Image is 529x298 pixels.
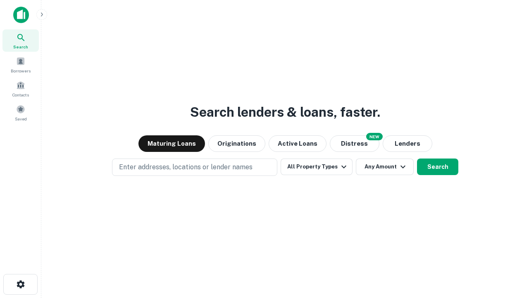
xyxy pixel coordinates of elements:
[190,102,380,122] h3: Search lenders & loans, faster.
[2,77,39,100] a: Contacts
[13,43,28,50] span: Search
[2,101,39,124] a: Saved
[383,135,432,152] button: Lenders
[366,133,383,140] div: NEW
[2,29,39,52] a: Search
[281,159,353,175] button: All Property Types
[12,91,29,98] span: Contacts
[356,159,414,175] button: Any Amount
[2,53,39,76] a: Borrowers
[13,7,29,23] img: capitalize-icon.png
[138,135,205,152] button: Maturing Loans
[15,115,27,122] span: Saved
[112,159,277,176] button: Enter addresses, locations or lender names
[488,232,529,272] iframe: Chat Widget
[208,135,265,152] button: Originations
[11,67,31,74] span: Borrowers
[119,162,253,172] p: Enter addresses, locations or lender names
[417,159,458,175] button: Search
[269,135,326,152] button: Active Loans
[330,135,379,152] button: Search distressed loans with lien and other non-mortgage details.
